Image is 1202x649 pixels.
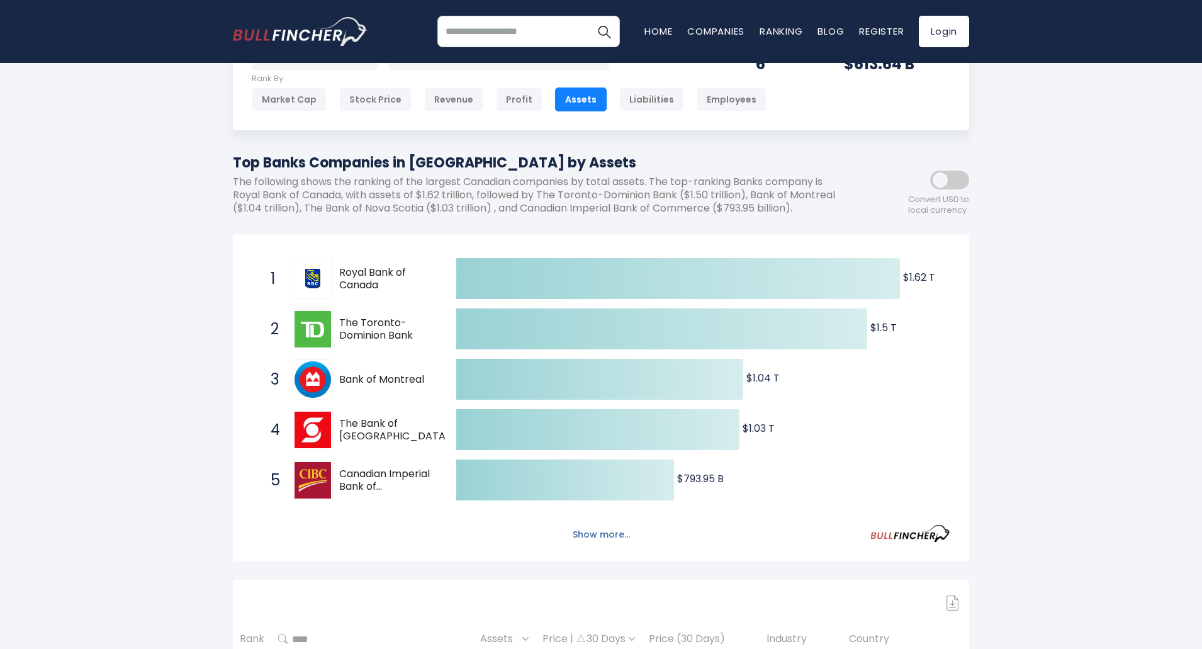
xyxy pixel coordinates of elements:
[844,54,950,74] div: $613.64 B
[233,17,368,46] a: Go to homepage
[264,319,277,340] span: 2
[496,87,542,111] div: Profit
[760,25,802,38] a: Ranking
[756,54,812,74] div: 6
[264,419,277,441] span: 4
[295,412,331,448] img: The Bank of Nova Scotia
[565,524,638,545] button: Show more...
[817,25,844,38] a: Blog
[339,468,434,494] span: Canadian Imperial Bank of Commerce
[339,317,434,343] span: The Toronto-Dominion Bank
[252,74,767,84] p: Rank By
[870,320,897,335] text: $1.5 T
[859,25,904,38] a: Register
[295,361,331,398] img: Bank of Montreal
[339,266,434,293] span: Royal Bank of Canada
[339,373,434,387] span: Bank of Montreal
[295,462,331,499] img: Canadian Imperial Bank of Commerce
[697,87,767,111] div: Employees
[233,152,856,173] h1: Top Banks Companies in [GEOGRAPHIC_DATA] by Assets
[743,421,775,436] text: $1.03 T
[619,87,684,111] div: Liabilities
[252,87,327,111] div: Market Cap
[339,87,412,111] div: Stock Price
[677,471,724,486] text: $793.95 B
[644,25,672,38] a: Home
[339,417,450,444] span: The Bank of [GEOGRAPHIC_DATA]
[687,25,744,38] a: Companies
[903,270,935,285] text: $1.62 T
[588,16,620,47] button: Search
[233,176,856,215] p: The following shows the ranking of the largest Canadian companies by total assets. The top-rankin...
[919,16,969,47] a: Login
[424,87,483,111] div: Revenue
[264,369,277,390] span: 3
[908,195,969,216] span: Convert USD to local currency
[746,371,780,385] text: $1.04 T
[295,311,331,347] img: The Toronto-Dominion Bank
[555,87,607,111] div: Assets
[542,633,635,646] div: Price | 30 Days
[303,269,323,289] img: Royal Bank of Canada
[480,629,519,649] span: Assets
[233,17,368,46] img: bullfincher logo
[264,268,277,290] span: 1
[264,470,277,491] span: 5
